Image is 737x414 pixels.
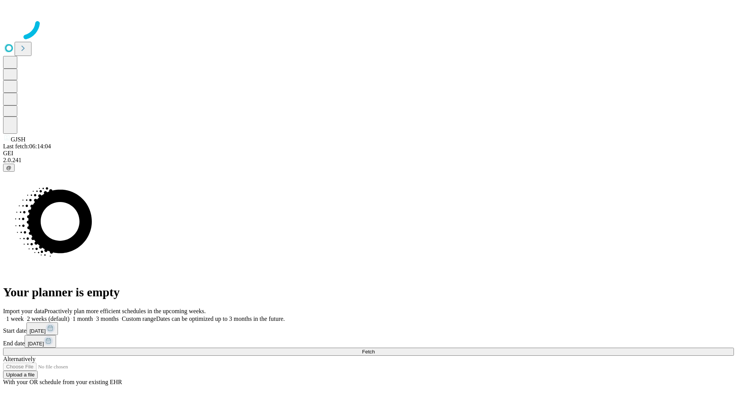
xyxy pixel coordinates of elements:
[27,315,69,322] span: 2 weeks (default)
[6,165,12,171] span: @
[45,308,206,314] span: Proactively plan more efficient schedules in the upcoming weeks.
[30,328,46,334] span: [DATE]
[28,341,44,347] span: [DATE]
[26,322,58,335] button: [DATE]
[3,285,734,299] h1: Your planner is empty
[3,379,122,385] span: With your OR schedule from your existing EHR
[96,315,119,322] span: 3 months
[156,315,285,322] span: Dates can be optimized up to 3 months in the future.
[122,315,156,322] span: Custom range
[3,348,734,356] button: Fetch
[3,322,734,335] div: Start date
[73,315,93,322] span: 1 month
[11,136,25,143] span: GJSH
[3,150,734,157] div: GEI
[3,371,38,379] button: Upload a file
[3,308,45,314] span: Import your data
[362,349,375,355] span: Fetch
[6,315,24,322] span: 1 week
[3,143,51,149] span: Last fetch: 06:14:04
[3,157,734,164] div: 2.0.241
[3,335,734,348] div: End date
[25,335,56,348] button: [DATE]
[3,164,15,172] button: @
[3,356,35,362] span: Alternatively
